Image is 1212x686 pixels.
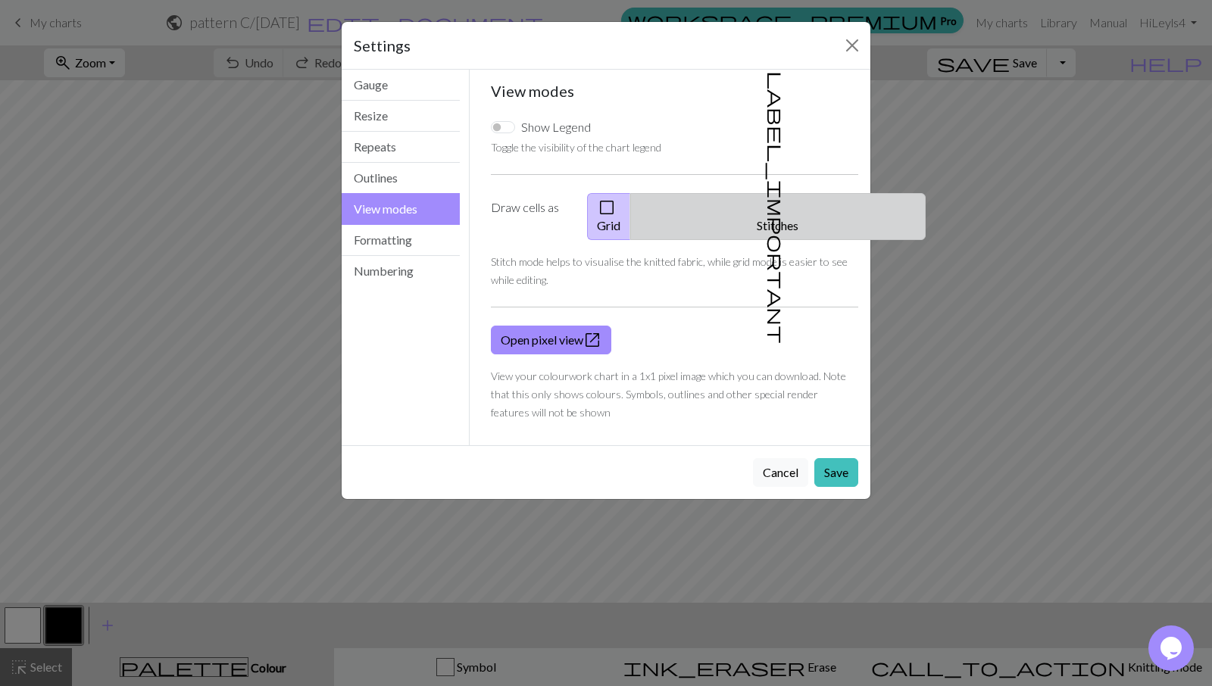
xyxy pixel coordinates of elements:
button: Resize [342,101,460,132]
button: Cancel [753,458,808,487]
button: Close [840,33,864,58]
button: Grid [587,193,631,240]
small: Stitch mode helps to visualise the knitted fabric, while grid mode is easier to see while editing. [491,255,848,286]
h5: View modes [491,82,859,100]
button: Gauge [342,70,460,101]
h5: Settings [354,34,411,57]
label: Show Legend [521,118,591,136]
button: View modes [342,193,460,225]
span: check_box_outline_blank [598,197,616,218]
button: Numbering [342,256,460,286]
button: Outlines [342,163,460,194]
label: Draw cells as [482,193,578,240]
button: Save [814,458,858,487]
button: Stitches [630,193,926,240]
button: Repeats [342,132,460,163]
span: open_in_new [583,329,601,351]
small: View your colourwork chart in a 1x1 pixel image which you can download. Note that this only shows... [491,370,846,419]
a: Open pixel view [491,326,611,354]
iframe: chat widget [1148,625,1197,671]
small: Toggle the visibility of the chart legend [491,141,661,154]
span: label_important [766,71,787,344]
button: Formatting [342,225,460,256]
